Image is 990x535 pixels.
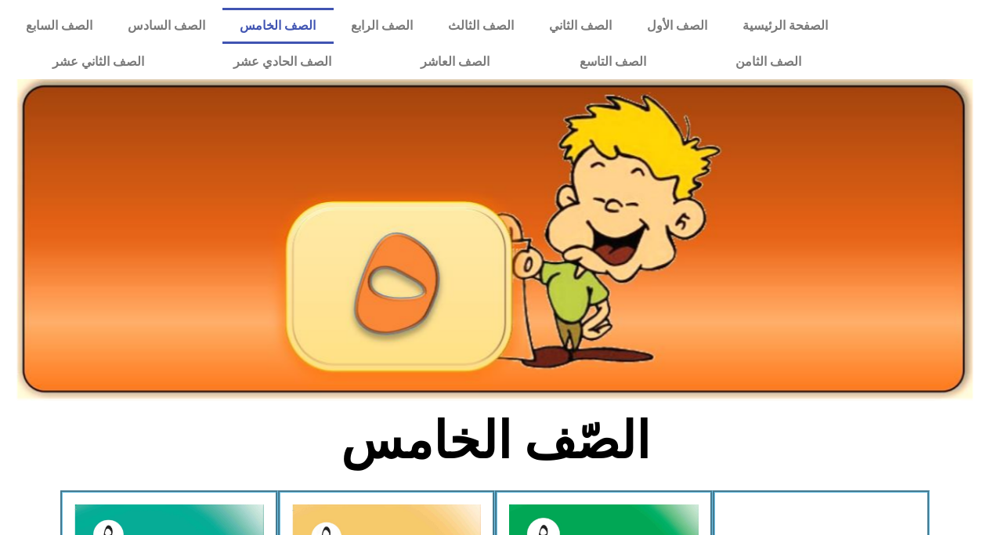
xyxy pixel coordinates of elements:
[534,44,690,80] a: الصف التاسع
[222,8,334,44] a: الصف الخامس
[431,8,532,44] a: الصف الثالث
[189,44,376,80] a: الصف الحادي عشر
[237,410,754,472] h2: الصّف الخامس
[8,8,110,44] a: الصف السابع
[725,8,846,44] a: الصفحة الرئيسية
[630,8,725,44] a: الصف الأول
[334,8,431,44] a: الصف الرابع
[691,44,846,80] a: الصف الثامن
[110,8,222,44] a: الصف السادس
[8,44,189,80] a: الصف الثاني عشر
[532,8,630,44] a: الصف الثاني
[376,44,534,80] a: الصف العاشر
